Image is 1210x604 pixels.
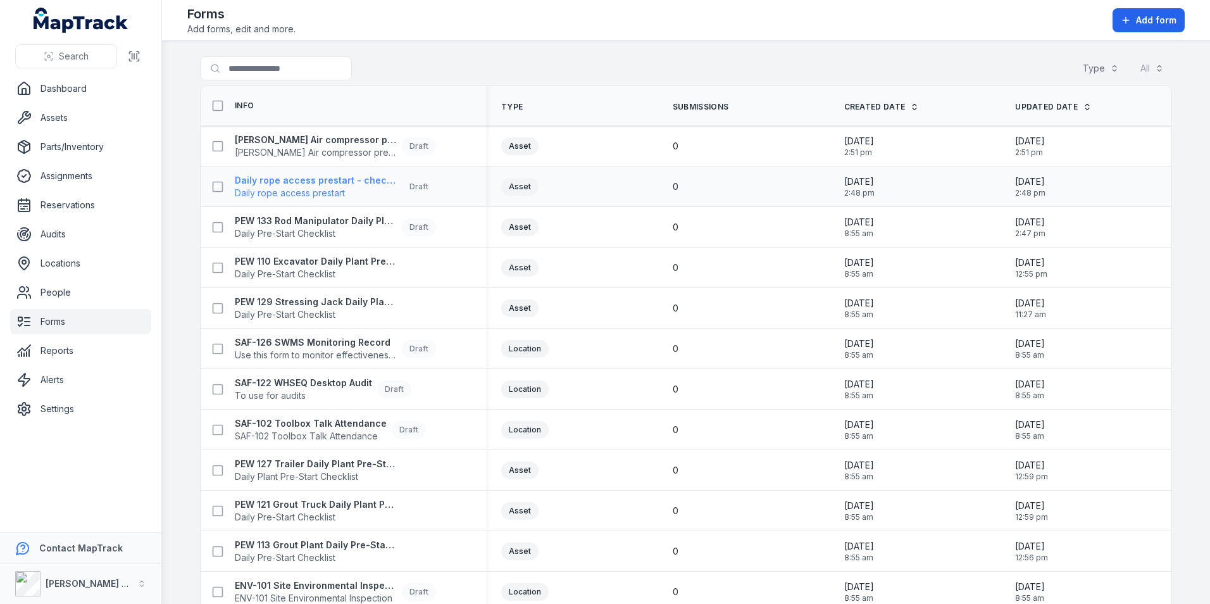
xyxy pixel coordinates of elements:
time: 25/09/2025, 8:55:02 am [844,540,874,563]
span: 8:55 am [844,593,874,603]
time: 02/10/2025, 2:51:29 pm [1015,135,1045,158]
time: 25/09/2025, 8:55:02 am [1015,378,1045,401]
time: 02/10/2025, 2:47:20 pm [1015,216,1045,239]
span: 8:55 am [1015,391,1045,401]
span: [DATE] [844,135,874,148]
span: 0 [673,302,678,315]
span: Info [235,101,254,111]
time: 25/09/2025, 8:55:02 am [844,297,874,320]
span: [DATE] [844,459,874,472]
strong: PEW 133 Rod Manipulator Daily Plant Pre-Start [235,215,397,227]
span: [DATE] [844,297,874,310]
a: SAF-126 SWMS Monitoring RecordUse this form to monitor effectiveness of SWMSDraft [235,336,436,362]
div: Location [501,381,549,398]
span: 2:51 pm [844,148,874,158]
span: [DATE] [1015,216,1045,229]
span: Use this form to monitor effectiveness of SWMS [235,349,397,362]
strong: Contact MapTrack [39,543,123,553]
span: Add form [1136,14,1176,27]
a: Alerts [10,367,151,393]
span: 12:59 pm [1015,472,1048,482]
a: Daily rope access prestart - checklistDaily rope access prestartDraft [235,174,436,199]
span: [DATE] [1015,378,1045,391]
time: 26/09/2025, 11:27:23 am [1015,297,1046,320]
span: 0 [673,383,678,396]
a: SAF-102 Toolbox Talk AttendanceSAF-102 Toolbox Talk AttendanceDraft [235,417,426,443]
span: Daily Plant Pre-Start Checklist [235,470,397,483]
time: 25/09/2025, 12:56:02 pm [1015,540,1048,563]
time: 25/09/2025, 12:59:24 pm [1015,500,1048,522]
span: [DATE] [1015,337,1045,350]
span: Daily Pre-Start Checklist [235,308,397,321]
button: Type [1075,56,1127,80]
div: Draft [402,340,436,358]
span: 8:55 am [844,431,874,441]
div: Draft [402,178,436,196]
span: [DATE] [844,540,874,553]
strong: PEW 113 Grout Plant Daily Pre-Start Checklist [235,539,397,551]
strong: Daily rope access prestart - checklist [235,174,397,187]
span: [DATE] [844,378,874,391]
span: 8:55 am [844,310,874,320]
span: 8:55 am [844,269,874,279]
strong: PEW 127 Trailer Daily Plant Pre-Start [235,458,397,470]
div: Draft [402,218,436,236]
div: Asset [501,137,539,155]
span: 0 [673,261,678,274]
a: PEW 129 Stressing Jack Daily Plant Pre-StartDaily Pre-Start Checklist [235,296,397,321]
time: 25/09/2025, 12:59:01 pm [1015,459,1048,482]
strong: ENV-101 Site Environmental Inspection [235,579,397,592]
a: [PERSON_NAME] Air compressor pre-start[PERSON_NAME] Air compressor pre-startDraft [235,134,436,159]
span: Search [59,50,89,63]
span: 0 [673,586,678,598]
a: Reports [10,338,151,363]
span: 8:55 am [1015,350,1045,360]
div: Asset [501,218,539,236]
span: Type [501,102,523,112]
span: [DATE] [844,418,874,431]
span: [DATE] [1015,500,1048,512]
span: 2:47 pm [1015,229,1045,239]
a: SAF-122 WHSEQ Desktop AuditTo use for auditsDraft [235,377,411,402]
a: People [10,280,151,305]
time: 25/09/2025, 8:55:02 am [844,500,874,522]
div: Asset [501,462,539,479]
a: PEW 110 Excavator Daily Plant Pre-Start ChecklistDaily Pre-Start Checklist [235,255,397,280]
span: 8:55 am [1015,431,1045,441]
time: 25/09/2025, 8:55:02 am [844,581,874,603]
div: Draft [402,583,436,601]
span: [DATE] [1015,540,1048,553]
span: [DATE] [844,216,874,229]
div: Asset [501,178,539,196]
a: Settings [10,396,151,422]
span: 8:55 am [1015,593,1045,603]
time: 25/09/2025, 8:55:02 am [844,378,874,401]
a: Updated Date [1015,102,1092,112]
a: MapTrack [34,8,128,33]
a: PEW 121 Grout Truck Daily Plant Pre-Start ChecklistDaily Pre-Start Checklist [235,498,397,524]
time: 25/09/2025, 8:55:02 am [844,216,874,239]
time: 02/10/2025, 2:48:41 pm [1015,175,1045,198]
strong: PEW 121 Grout Truck Daily Plant Pre-Start Checklist [235,498,397,511]
button: All [1132,56,1172,80]
span: 8:55 am [844,391,874,401]
span: [DATE] [1015,297,1046,310]
a: Audits [10,222,151,247]
span: Created Date [844,102,906,112]
span: 12:56 pm [1015,553,1048,563]
a: Locations [10,251,151,276]
span: [PERSON_NAME] Air compressor pre-start [235,146,397,159]
span: [DATE] [844,500,874,512]
div: Draft [402,137,436,155]
span: [DATE] [1015,418,1045,431]
button: Add form [1113,8,1185,32]
time: 25/09/2025, 8:55:02 am [1015,418,1045,441]
time: 25/09/2025, 8:55:02 am [844,256,874,279]
time: 25/09/2025, 8:55:02 am [844,337,874,360]
span: 12:59 pm [1015,512,1048,522]
div: Location [501,340,549,358]
div: Draft [377,381,411,398]
a: PEW 133 Rod Manipulator Daily Plant Pre-StartDaily Pre-Start ChecklistDraft [235,215,436,240]
a: Forms [10,309,151,334]
a: Parts/Inventory [10,134,151,160]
